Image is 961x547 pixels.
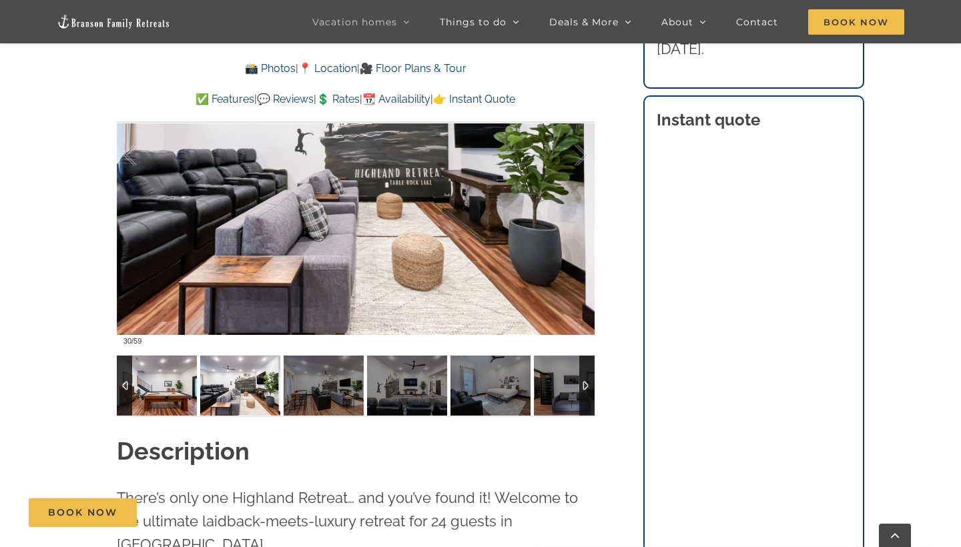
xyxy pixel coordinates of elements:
[808,9,904,35] span: Book Now
[284,356,364,416] img: Highland-Retreat-vacation-home-rental-Table-Rock-Lake-57-scaled.jpg-nggid03294-ngg0dyn-120x90-00f...
[360,62,466,75] a: 🎥 Floor Plans & Tour
[245,62,296,75] a: 📸 Photos
[661,17,693,27] span: About
[257,93,314,105] a: 💬 Reviews
[362,93,430,105] a: 📆 Availability
[57,14,170,29] img: Branson Family Retreats Logo
[117,91,595,108] p: | | | |
[29,498,137,527] a: Book Now
[117,356,197,416] img: Highland-Retreat-vacation-home-rental-Table-Rock-Lake-55-scaled.jpg-nggid03292-ngg0dyn-120x90-00f...
[117,60,595,77] p: | |
[534,356,614,416] img: Highland-Retreat-vacation-home-rental-Table-Rock-Lake-60-scaled.jpg-nggid03297-ngg0dyn-120x90-00f...
[298,62,357,75] a: 📍 Location
[657,110,760,129] strong: Instant quote
[367,356,447,416] img: Highland-Retreat-vacation-home-rental-Table-Rock-Lake-58-scaled.jpg-nggid03295-ngg0dyn-120x90-00f...
[312,17,397,27] span: Vacation homes
[433,93,515,105] a: 👉 Instant Quote
[316,93,360,105] a: 💲 Rates
[200,356,280,416] img: Highland-Retreat-vacation-home-rental-Table-Rock-Lake-56-scaled.jpg-nggid03293-ngg0dyn-120x90-00f...
[549,17,619,27] span: Deals & More
[117,437,250,465] strong: Description
[736,17,778,27] span: Contact
[450,356,531,416] img: Highland-Retreat-vacation-home-rental-Table-Rock-Lake-59-scaled.jpg-nggid03296-ngg0dyn-120x90-00f...
[48,507,117,518] span: Book Now
[440,17,507,27] span: Things to do
[196,93,254,105] a: ✅ Features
